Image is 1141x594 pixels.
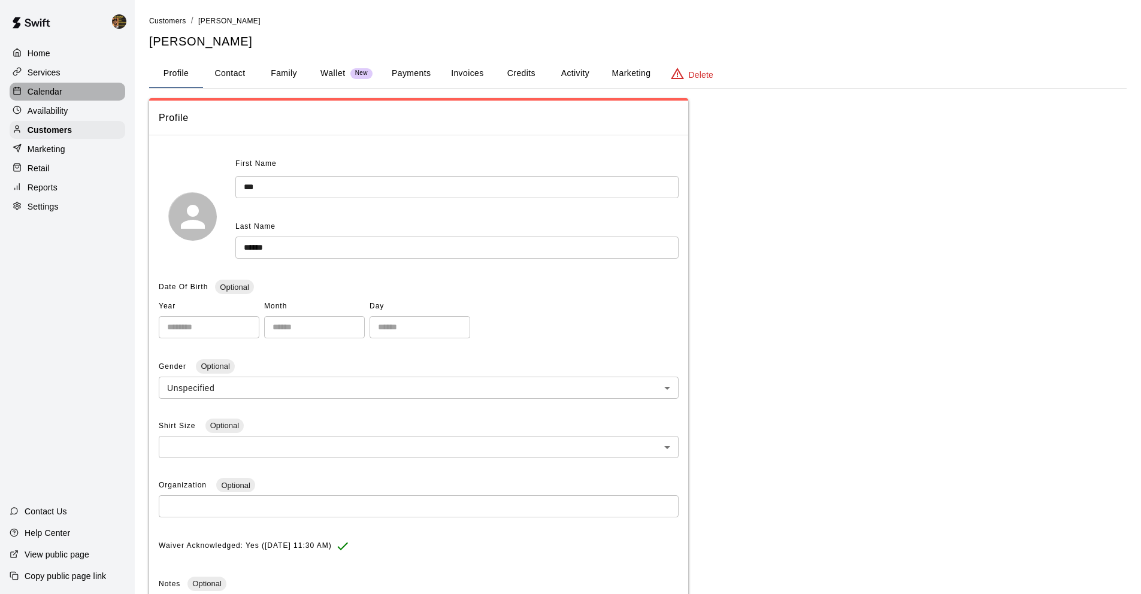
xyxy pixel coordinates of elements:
[159,297,259,316] span: Year
[10,140,125,158] a: Marketing
[10,198,125,216] a: Settings
[10,44,125,62] a: Home
[10,178,125,196] a: Reports
[159,580,180,588] span: Notes
[110,10,135,34] div: Francisco Gracesqui
[203,59,257,88] button: Contact
[205,421,244,430] span: Optional
[320,67,346,80] p: Wallet
[264,297,365,316] span: Month
[370,297,470,316] span: Day
[28,143,65,155] p: Marketing
[548,59,602,88] button: Activity
[159,481,209,489] span: Organization
[10,159,125,177] a: Retail
[149,14,1127,28] nav: breadcrumb
[10,83,125,101] a: Calendar
[257,59,311,88] button: Family
[159,422,198,430] span: Shirt Size
[28,66,60,78] p: Services
[28,86,62,98] p: Calendar
[25,548,89,560] p: View public page
[28,124,72,136] p: Customers
[235,154,277,174] span: First Name
[159,362,189,371] span: Gender
[149,34,1127,50] h5: [PERSON_NAME]
[159,283,208,291] span: Date Of Birth
[10,102,125,120] a: Availability
[440,59,494,88] button: Invoices
[25,570,106,582] p: Copy public page link
[149,17,186,25] span: Customers
[25,505,67,517] p: Contact Us
[10,121,125,139] a: Customers
[149,59,1127,88] div: basic tabs example
[235,222,276,231] span: Last Name
[159,110,679,126] span: Profile
[187,579,226,588] span: Optional
[159,537,332,556] span: Waiver Acknowledged: Yes ([DATE] 11:30 AM)
[28,201,59,213] p: Settings
[28,105,68,117] p: Availability
[602,59,660,88] button: Marketing
[28,181,57,193] p: Reports
[28,162,50,174] p: Retail
[216,481,255,490] span: Optional
[28,47,50,59] p: Home
[215,283,253,292] span: Optional
[112,14,126,29] img: Francisco Gracesqui
[10,63,125,81] a: Services
[350,69,373,77] span: New
[149,16,186,25] a: Customers
[159,377,679,399] div: Unspecified
[382,59,440,88] button: Payments
[149,59,203,88] button: Profile
[689,69,713,81] p: Delete
[191,14,193,27] li: /
[196,362,234,371] span: Optional
[25,527,70,539] p: Help Center
[494,59,548,88] button: Credits
[198,17,261,25] span: [PERSON_NAME]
